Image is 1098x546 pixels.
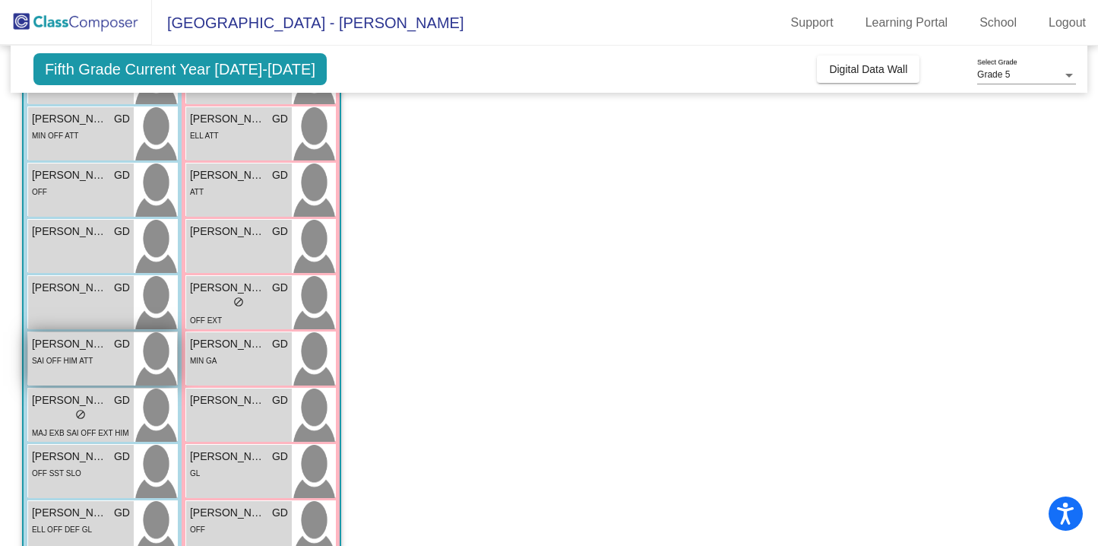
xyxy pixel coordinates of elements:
[190,449,266,465] span: [PERSON_NAME]
[977,69,1010,80] span: Grade 5
[114,224,130,240] span: GD
[114,280,130,296] span: GD
[32,469,81,478] span: OFF SST SLO
[190,224,266,240] span: [PERSON_NAME]
[967,11,1029,35] a: School
[853,11,960,35] a: Learning Portal
[32,224,108,240] span: [PERSON_NAME]
[272,505,288,521] span: GD
[272,111,288,127] span: GD
[32,525,92,534] span: ELL OFF DEF GL
[190,280,266,296] span: [PERSON_NAME]
[32,280,108,296] span: [PERSON_NAME]
[32,429,129,453] span: MAJ EXB SAI OFF EXT HIM AGB MED
[272,449,288,465] span: GD
[32,132,78,140] span: MIN OFF ATT
[190,111,266,127] span: [PERSON_NAME]
[32,167,108,183] span: [PERSON_NAME]
[114,505,130,521] span: GD
[272,224,288,240] span: GD
[32,357,93,365] span: SAI OFF HIM ATT
[817,56,919,83] button: Digital Data Wall
[190,525,205,534] span: OFF
[829,63,907,75] span: Digital Data Wall
[32,336,108,352] span: [PERSON_NAME] [PERSON_NAME]
[272,167,288,183] span: GD
[32,449,108,465] span: [PERSON_NAME]
[190,132,219,140] span: ELL ATT
[190,167,266,183] span: [PERSON_NAME]
[114,392,130,408] span: GD
[114,449,130,465] span: GD
[114,167,130,183] span: GD
[190,188,204,196] span: ATT
[114,111,130,127] span: GD
[190,357,217,365] span: MIN GA
[75,409,86,420] span: do_not_disturb_alt
[32,392,108,408] span: [PERSON_NAME]
[190,336,266,352] span: [PERSON_NAME]
[32,188,47,196] span: OFF
[1036,11,1098,35] a: Logout
[272,392,288,408] span: GD
[32,111,108,127] span: [PERSON_NAME]
[190,316,222,325] span: OFF EXT
[190,505,266,521] span: [PERSON_NAME]
[190,469,200,478] span: GL
[152,11,464,35] span: [GEOGRAPHIC_DATA] - [PERSON_NAME]
[33,53,327,85] span: Fifth Grade Current Year [DATE]-[DATE]
[114,336,130,352] span: GD
[233,297,244,307] span: do_not_disturb_alt
[32,505,108,521] span: [PERSON_NAME]
[190,392,266,408] span: [PERSON_NAME]
[272,280,288,296] span: GD
[779,11,846,35] a: Support
[272,336,288,352] span: GD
